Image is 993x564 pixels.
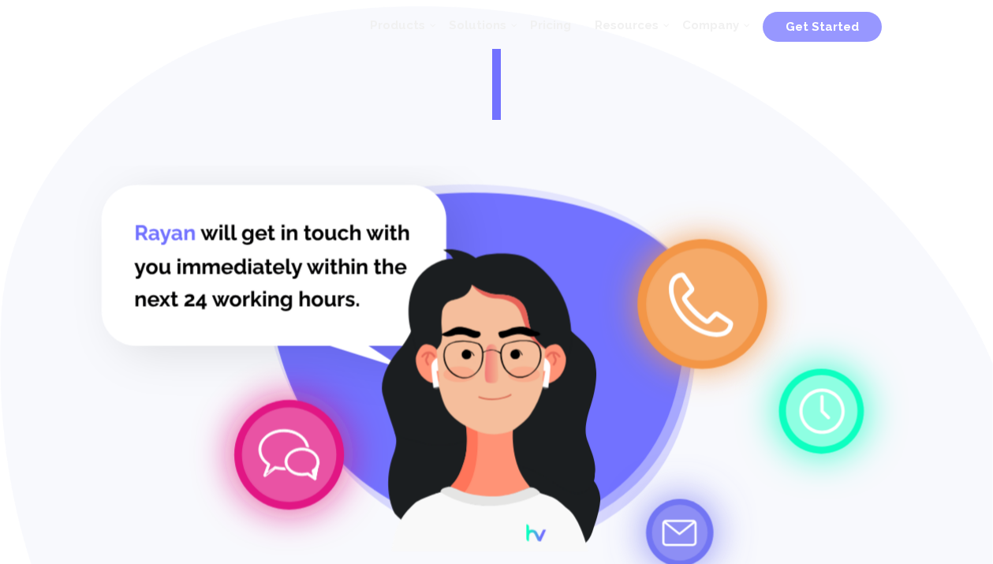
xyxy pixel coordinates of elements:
[583,2,670,49] a: Resources
[358,2,437,49] a: Products
[134,286,360,312] tspan: next 24 working hours.
[763,13,882,37] a: Get Started
[682,18,739,32] span: Company
[370,18,425,32] span: Products
[134,220,196,245] tspan: Rayan
[200,220,410,245] tspan: will get in touch with
[595,18,659,32] span: Resources
[437,2,518,49] a: Solutions
[486,35,507,128] span: |
[670,2,751,49] a: Company
[530,18,571,32] span: Pricing
[134,254,407,279] tspan: you immediately within the
[518,2,583,49] a: Pricing
[786,20,859,34] span: Get Started
[449,18,506,32] span: Solutions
